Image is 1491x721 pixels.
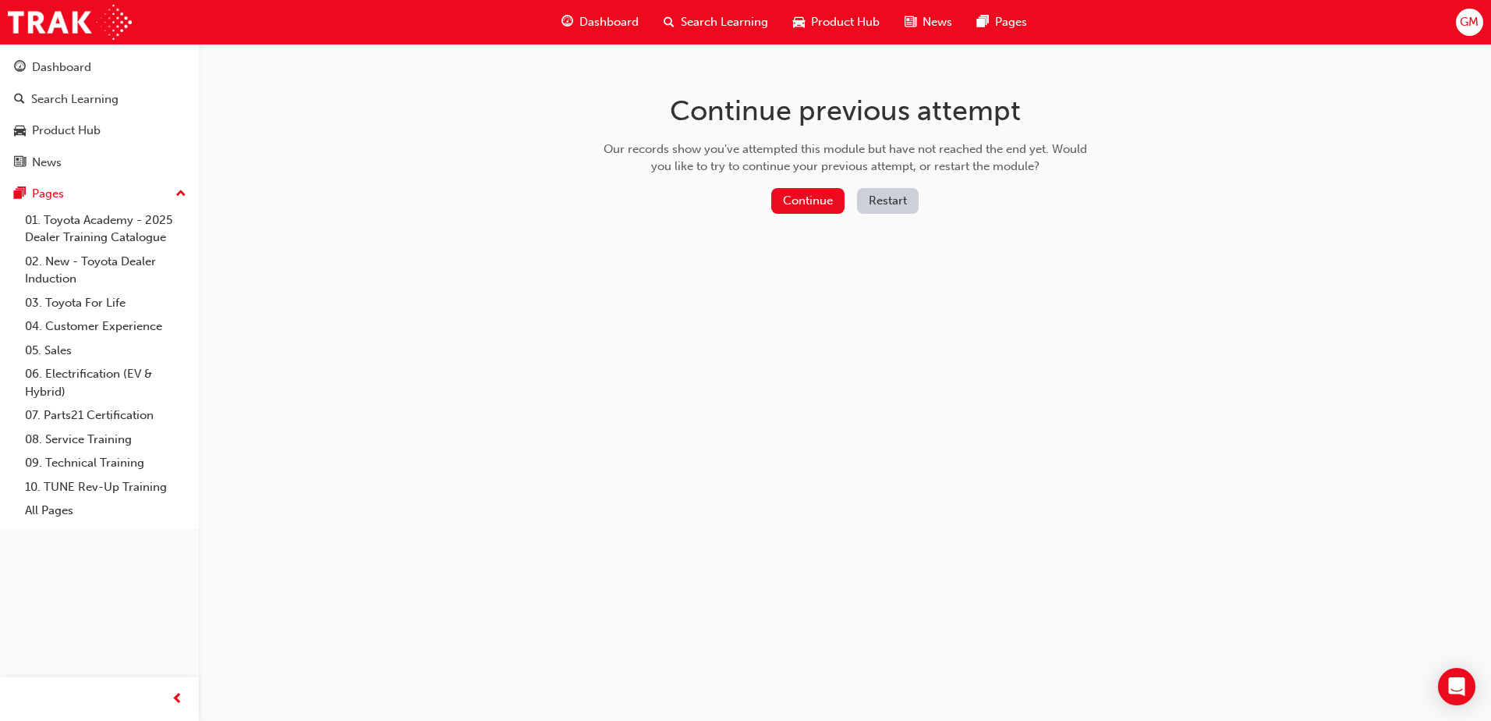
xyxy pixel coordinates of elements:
a: pages-iconPages [965,6,1039,38]
span: news-icon [14,156,26,170]
a: News [6,148,193,177]
a: 09. Technical Training [19,451,193,475]
a: car-iconProduct Hub [781,6,892,38]
span: car-icon [793,12,805,32]
div: Our records show you've attempted this module but have not reached the end yet. Would you like to... [598,140,1093,176]
span: search-icon [14,93,25,107]
span: pages-icon [977,12,989,32]
a: 08. Service Training [19,428,193,452]
a: Product Hub [6,116,193,145]
a: 07. Parts21 Certification [19,403,193,428]
span: prev-icon [172,690,183,709]
a: 04. Customer Experience [19,314,193,339]
a: guage-iconDashboard [549,6,651,38]
div: Product Hub [32,122,101,140]
a: news-iconNews [892,6,965,38]
span: news-icon [905,12,916,32]
button: Restart [857,188,919,214]
span: guage-icon [14,61,26,75]
button: Pages [6,179,193,208]
a: 01. Toyota Academy - 2025 Dealer Training Catalogue [19,208,193,250]
a: 10. TUNE Rev-Up Training [19,475,193,499]
a: 03. Toyota For Life [19,291,193,315]
a: search-iconSearch Learning [651,6,781,38]
span: Product Hub [811,13,880,31]
a: 05. Sales [19,339,193,363]
span: up-icon [175,184,186,204]
span: Dashboard [579,13,639,31]
a: 06. Electrification (EV & Hybrid) [19,362,193,403]
a: Search Learning [6,85,193,114]
img: Trak [8,5,132,40]
h1: Continue previous attempt [598,94,1093,128]
span: search-icon [664,12,675,32]
a: All Pages [19,499,193,523]
a: Dashboard [6,53,193,82]
span: car-icon [14,124,26,138]
div: Dashboard [32,59,91,76]
span: Search Learning [681,13,768,31]
span: pages-icon [14,187,26,201]
span: News [923,13,952,31]
button: GM [1456,9,1483,36]
span: guage-icon [561,12,573,32]
div: News [32,154,62,172]
div: Open Intercom Messenger [1438,668,1475,705]
div: Search Learning [31,91,119,108]
div: Pages [32,185,64,203]
span: Pages [995,13,1027,31]
span: GM [1460,13,1479,31]
button: DashboardSearch LearningProduct HubNews [6,50,193,179]
button: Continue [771,188,845,214]
a: 02. New - Toyota Dealer Induction [19,250,193,291]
